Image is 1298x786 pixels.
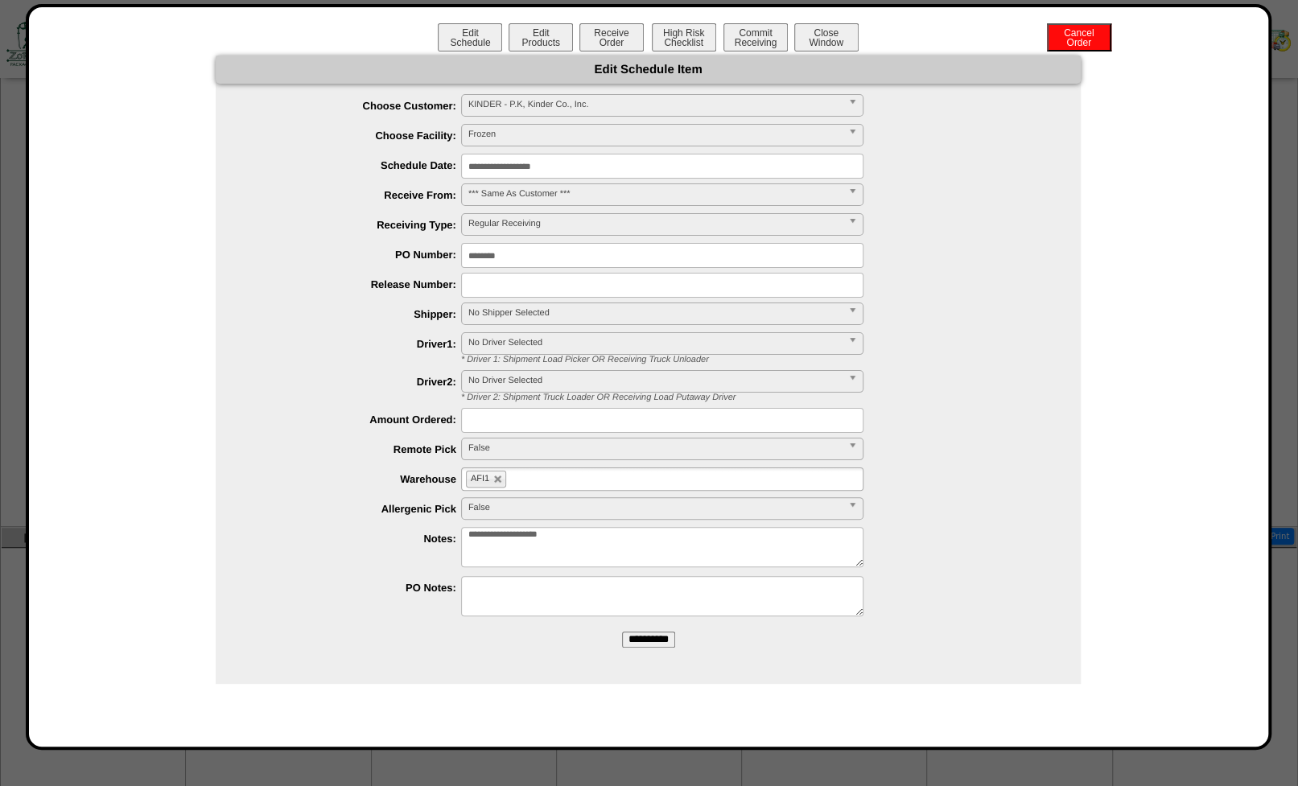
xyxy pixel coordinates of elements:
[650,37,720,48] a: High RiskChecklist
[248,414,461,426] label: Amount Ordered:
[471,474,489,484] span: AFI1
[248,308,461,320] label: Shipper:
[248,503,461,515] label: Allergenic Pick
[509,23,573,51] button: EditProducts
[248,473,461,485] label: Warehouse
[248,338,461,350] label: Driver1:
[652,23,716,51] button: High RiskChecklist
[449,393,1081,402] div: * Driver 2: Shipment Truck Loader OR Receiving Load Putaway Driver
[248,219,461,231] label: Receiving Type:
[468,95,842,114] span: KINDER - P.K, Kinder Co., Inc.
[468,438,842,458] span: False
[468,333,842,352] span: No Driver Selected
[468,125,842,144] span: Frozen
[216,56,1081,84] div: Edit Schedule Item
[1047,23,1111,51] button: CancelOrder
[248,533,461,545] label: Notes:
[248,376,461,388] label: Driver2:
[248,443,461,455] label: Remote Pick
[248,189,461,201] label: Receive From:
[449,355,1081,364] div: * Driver 1: Shipment Load Picker OR Receiving Truck Unloader
[723,23,788,51] button: CommitReceiving
[794,23,859,51] button: CloseWindow
[468,498,842,517] span: False
[793,36,860,48] a: CloseWindow
[579,23,644,51] button: ReceiveOrder
[468,214,842,233] span: Regular Receiving
[468,303,842,323] span: No Shipper Selected
[248,249,461,261] label: PO Number:
[248,130,461,142] label: Choose Facility:
[248,582,461,594] label: PO Notes:
[438,23,502,51] button: EditSchedule
[248,159,461,171] label: Schedule Date:
[248,100,461,112] label: Choose Customer:
[248,278,461,290] label: Release Number:
[468,371,842,390] span: No Driver Selected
